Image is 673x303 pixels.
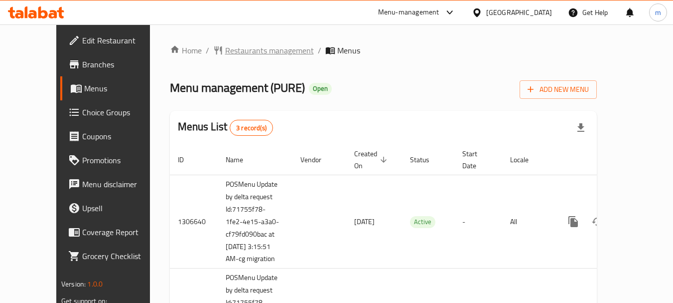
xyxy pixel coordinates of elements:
div: Active [410,216,435,228]
a: Choice Groups [60,100,169,124]
span: Promotions [82,154,161,166]
li: / [206,44,209,56]
span: Menu management ( PURE ) [170,76,305,99]
a: Edit Restaurant [60,28,169,52]
td: All [502,175,553,269]
span: Grocery Checklist [82,250,161,262]
div: Export file [569,116,593,140]
span: Open [309,84,332,93]
span: Status [410,154,442,166]
a: Upsell [60,196,169,220]
button: Add New Menu [520,80,597,99]
a: Grocery Checklist [60,244,169,268]
span: Locale [510,154,541,166]
span: 3 record(s) [230,123,272,133]
span: Created On [354,148,390,172]
div: [GEOGRAPHIC_DATA] [486,7,552,18]
span: Name [226,154,256,166]
span: Choice Groups [82,106,161,118]
span: Add New Menu [528,83,589,96]
span: Start Date [462,148,490,172]
a: Menu disclaimer [60,172,169,196]
li: / [318,44,321,56]
a: Promotions [60,148,169,172]
a: Menus [60,76,169,100]
a: Home [170,44,202,56]
button: more [561,210,585,234]
div: Menu-management [378,6,439,18]
a: Coverage Report [60,220,169,244]
span: Vendor [300,154,334,166]
span: Active [410,216,435,228]
span: Restaurants management [225,44,314,56]
nav: breadcrumb [170,44,597,56]
a: Coupons [60,124,169,148]
span: Upsell [82,202,161,214]
h2: Menus List [178,119,273,136]
span: m [655,7,661,18]
td: 1306640 [170,175,218,269]
a: Branches [60,52,169,76]
th: Actions [553,145,665,175]
span: Coverage Report [82,226,161,238]
span: Coupons [82,130,161,142]
span: 1.0.0 [87,278,103,291]
span: ID [178,154,197,166]
button: Change Status [585,210,609,234]
span: Version: [61,278,86,291]
span: Menu disclaimer [82,178,161,190]
span: Menus [84,82,161,94]
span: [DATE] [354,215,375,228]
span: Menus [337,44,360,56]
span: Branches [82,58,161,70]
div: Total records count [230,120,273,136]
td: POSMenu Update by delta request Id:71755f78-1fe2-4e15-a3a0-cf79fd090bac at [DATE] 3:15:51 AM-cg m... [218,175,292,269]
span: Edit Restaurant [82,34,161,46]
td: - [454,175,502,269]
a: Restaurants management [213,44,314,56]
